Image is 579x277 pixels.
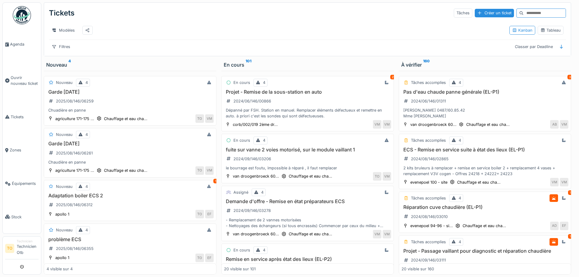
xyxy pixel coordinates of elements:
[233,122,278,127] div: corb/002/019 2ème dr...
[410,122,457,127] div: van droogenbroeck 60...
[13,6,31,24] img: Badge_color-CXgf-gQk.svg
[5,244,14,253] li: TO
[411,195,446,201] div: Tâches accomplies
[224,89,391,95] h3: Projet - Remise de la sous-station en auto
[3,100,41,134] a: Tickets
[463,223,506,229] div: Chauffage et eau cha...
[402,89,569,95] h3: Pas d'eau chaude panne générale (EL-P1)
[47,107,214,113] div: Chuadière en panne
[224,147,391,153] h3: fuite sur vanne 2 voies motorisé, sur le module vaillant 1
[224,256,391,262] h3: Remise en service après état des lieux (EL-P2)
[233,189,248,195] div: Assigné
[411,156,449,162] div: 2024/08/146/02865
[560,120,568,129] div: VM
[3,200,41,234] a: Stock
[233,231,279,237] div: van droogenbroeck 60...
[410,223,453,229] div: evenepoel 94-96 - si...
[12,181,39,186] span: Équipements
[205,210,214,218] div: EF
[411,257,446,263] div: 2024/09/146/03111
[205,254,214,262] div: EF
[289,173,332,179] div: Chauffage et eau cha...
[68,61,71,68] sup: 4
[402,248,569,254] h3: Projet - Passage vaillant pour diagnostic et réparation chaudière
[233,80,250,85] div: En cours
[195,210,204,218] div: TO
[568,234,572,239] div: 1
[512,42,556,51] div: Classer par Deadline
[56,184,73,189] div: Nouveau
[55,211,69,217] div: apollo 1
[205,166,214,175] div: VM
[205,114,214,123] div: VM
[3,61,41,100] a: Ouvrir nouveau ticket
[11,75,39,86] span: Ouvrir nouveau ticket
[55,168,94,173] div: agriculture 171-175 ...
[454,9,472,17] div: Tâches
[402,107,569,119] div: [PERSON_NAME] 0487/60.85.42 Mme [PERSON_NAME]
[46,61,214,68] div: Nouveau
[263,247,265,253] div: 4
[560,178,568,186] div: VM
[423,61,430,68] sup: 160
[568,190,572,195] div: 1
[56,80,73,85] div: Nouveau
[263,137,265,143] div: 4
[411,98,446,104] div: 2024/06/146/01311
[475,9,514,17] div: Créer un ticket
[47,141,214,147] h3: Garde [DATE]
[195,114,204,123] div: TO
[47,237,214,242] h3: problème ECS
[195,254,204,262] div: TO
[213,179,218,183] div: 1
[466,122,510,127] div: Chauffage et eau cha...
[55,116,94,122] div: agriculture 171-175 ...
[11,214,39,220] span: Stock
[246,61,251,68] sup: 101
[233,247,250,253] div: En cours
[401,61,569,68] div: À vérifier
[85,80,88,85] div: 4
[195,166,204,175] div: TO
[289,231,332,237] div: Chauffage et eau cha...
[224,61,391,68] div: En cours
[85,227,88,233] div: 4
[457,179,501,185] div: Chauffage et eau cha...
[56,98,94,104] div: 2025/08/146/06259
[11,114,39,120] span: Tickets
[233,173,279,179] div: van droogenbroeck 60...
[512,27,532,33] div: Kanban
[540,27,561,33] div: Tableau
[5,239,39,259] a: TO TechnicienTechnicien Otb
[55,255,69,261] div: apollo 1
[49,5,74,21] div: Tickets
[224,266,256,272] div: 20 visible sur 101
[410,179,447,185] div: evenepoel 100 - site
[459,80,461,85] div: 4
[550,178,559,186] div: VM
[411,214,448,220] div: 2024/08/146/03010
[56,132,73,137] div: Nouveau
[411,239,446,245] div: Tâches accomplies
[56,227,73,233] div: Nouveau
[459,137,461,143] div: 4
[47,193,214,199] h3: Adaptation boiler ECS 2
[233,156,271,162] div: 2024/09/146/03206
[56,150,93,156] div: 2025/08/146/06261
[550,120,559,129] div: AB
[49,42,73,51] div: Filtres
[224,107,391,119] div: Dépanné par FSH. Station en manuel. Remplacer éléments défectueux et remettre en auto. à priori c...
[224,217,391,229] div: - Remplacement de 2 vannes motorisées - Nettoyages des échangeurs (si tous encrassés) Commencer p...
[56,202,93,208] div: 2025/08/146/06312
[224,165,391,171] div: le bourrage est foutu, impossible à réparé , il faut remplacer
[47,89,214,95] h3: Garde [DATE]
[17,239,39,244] div: Technicien
[402,204,569,210] h3: Réparation cuve chaudière (EL-P1)
[10,41,39,47] span: Agenda
[10,147,39,153] span: Zones
[224,199,391,204] h3: Demande d'offre - Remise en état préparateurs ECS
[383,172,391,181] div: VM
[233,208,271,213] div: 2024/09/146/03278
[411,80,446,85] div: Tâches accomplies
[411,137,446,143] div: Tâches accomplies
